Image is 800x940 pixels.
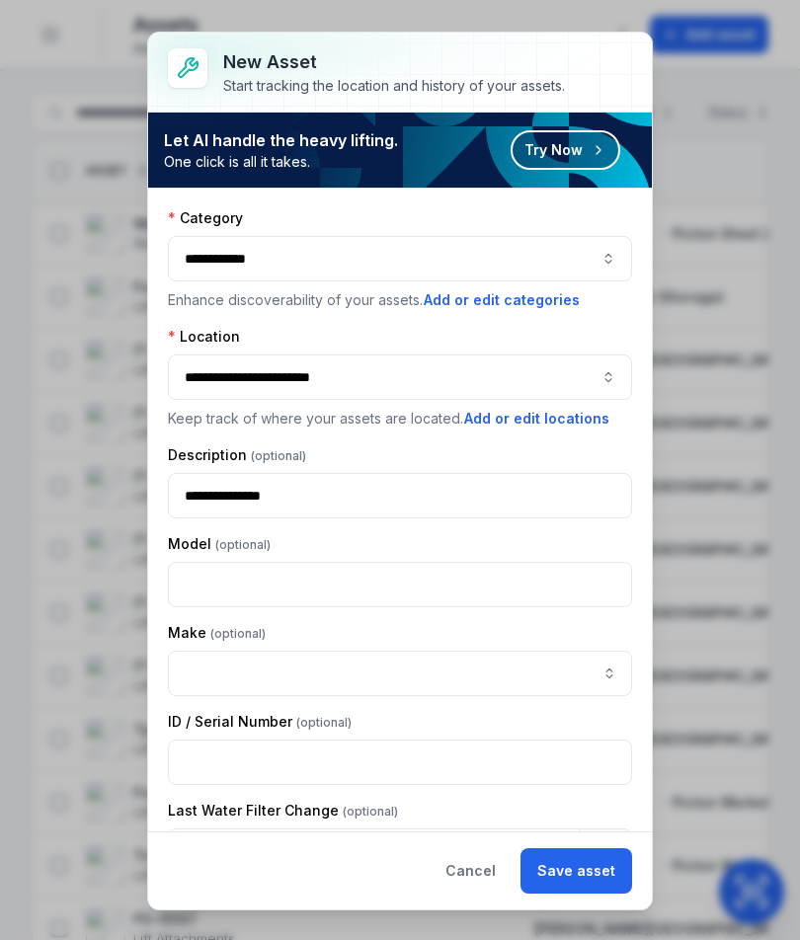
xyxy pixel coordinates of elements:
[463,408,610,430] button: Add or edit locations
[168,534,271,554] label: Model
[168,801,398,821] label: Last Water Filter Change
[164,128,398,152] strong: Let AI handle the heavy lifting.
[168,327,240,347] label: Location
[168,408,632,430] p: Keep track of where your assets are located.
[423,289,581,311] button: Add or edit categories
[164,152,398,172] span: One click is all it takes.
[429,848,513,894] button: Cancel
[168,712,352,732] label: ID / Serial Number
[168,289,632,311] p: Enhance discoverability of your assets.
[168,445,306,465] label: Description
[223,76,565,96] div: Start tracking the location and history of your assets.
[520,848,632,894] button: Save asset
[168,623,266,643] label: Make
[168,208,243,228] label: Category
[511,130,620,170] button: Try Now
[579,828,632,874] button: Calendar
[168,651,632,696] input: asset-add:cf[ca1b6296-9635-4ae3-ae60-00faad6de89d]-label
[223,48,565,76] h3: New asset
